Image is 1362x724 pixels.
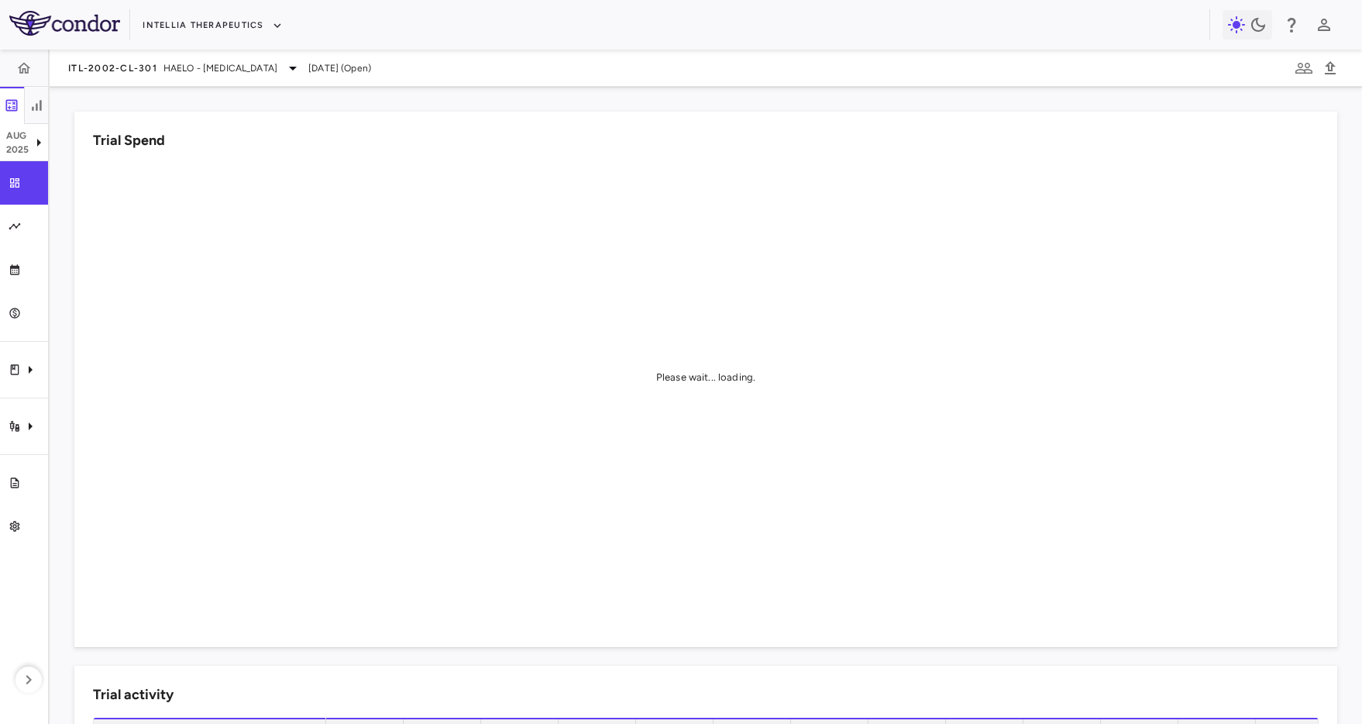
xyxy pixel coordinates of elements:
[6,143,29,157] p: 2025
[656,371,755,384] div: Please wait... loading.
[6,129,29,143] p: Aug
[68,62,157,74] span: ITL-2002-CL-301
[308,61,371,75] span: [DATE] (Open)
[163,61,277,75] span: HAELO - [MEDICAL_DATA]
[93,684,174,705] h6: Trial activity
[9,11,120,36] img: logo-full-SnFGN8VE.png
[143,13,282,38] button: Intellia Therapeutics
[93,130,165,151] h6: Trial Spend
